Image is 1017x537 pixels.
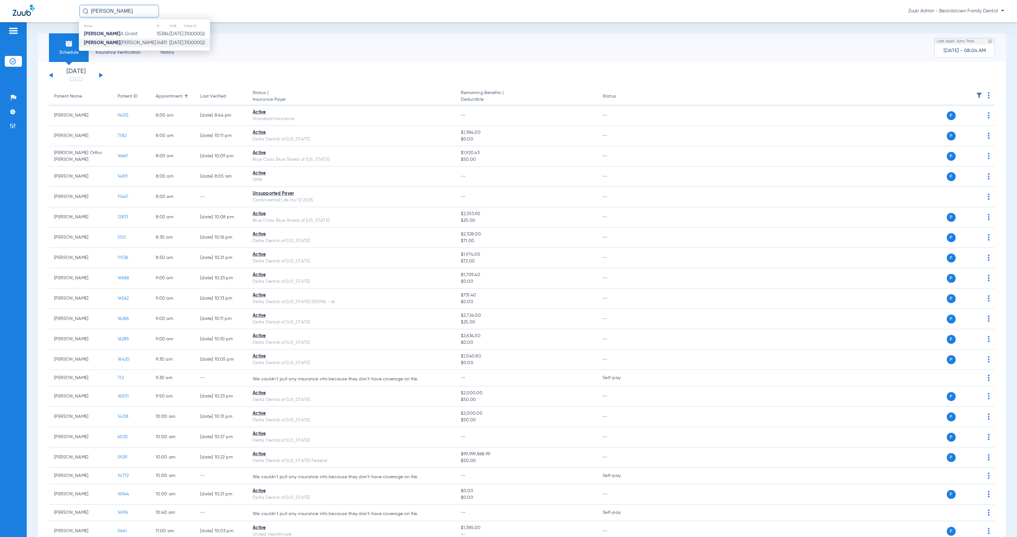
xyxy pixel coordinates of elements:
span: 712 [118,376,124,380]
td: 9:50 AM [151,386,195,407]
span: $72.00 [461,258,592,265]
td: 10:00 AM [151,427,195,447]
th: Status [597,88,640,105]
td: -- [597,228,640,248]
img: group-dot-blue.svg [988,375,990,381]
div: Blue Cross Blue Shield of [US_STATE] [253,156,451,163]
img: Search Icon [83,8,88,14]
td: 9:00 AM [151,329,195,350]
span: 9400 [118,113,128,118]
div: Active [253,451,451,458]
td: [DATE] 10:13 PM [195,289,248,309]
span: 16661 [118,154,128,158]
td: [DATE] 8:44 PM [195,105,248,126]
span: $1,709.40 [461,272,592,278]
td: 31000002 [184,30,210,38]
td: [DATE] 10:21 PM [195,484,248,505]
td: 9:00 AM [151,309,195,329]
div: Active [253,211,451,217]
span: $2,000.00 [461,410,592,417]
td: 8:00 AM [151,126,195,146]
a: [DATE] [57,76,95,82]
td: 31000002 [184,38,210,47]
span: P [947,355,956,364]
td: -- [597,167,640,187]
span: P [947,315,956,323]
span: $1,384.00 [461,129,592,136]
td: -- [195,468,248,484]
td: -- [597,329,640,350]
img: group-dot-blue.svg [988,153,990,159]
span: 7182 [118,133,126,138]
span: -- [461,473,466,478]
td: [DATE] 10:22 PM [195,447,248,468]
div: Active [253,410,451,417]
span: 5929 [118,455,127,459]
span: P [947,294,956,303]
div: Delta Dental of [US_STATE] (DDPA) - AI [253,299,451,305]
div: Active [253,390,451,397]
td: [PERSON_NAME] [49,468,113,484]
span: History [152,49,182,56]
span: P [947,152,956,161]
img: group-dot-blue.svg [988,295,990,302]
span: P [947,233,956,242]
span: 16285 [118,337,129,341]
li: [DATE] [57,68,95,82]
span: P [947,335,956,344]
span: A Grant [84,31,138,36]
th: Office ID [184,23,210,30]
span: P [947,172,956,181]
span: 14772 [118,473,129,478]
td: -- [597,447,640,468]
td: [DATE] 10:10 PM [195,329,248,350]
div: Last Verified [200,93,226,100]
th: Status | [248,88,456,105]
span: 11447 [118,194,128,199]
td: -- [195,370,248,386]
img: group-dot-blue.svg [988,133,990,139]
div: UMR [253,177,451,183]
div: Delta Dental of [US_STATE] [253,397,451,403]
img: group-dot-blue.svg [988,454,990,460]
span: -- [461,113,466,118]
div: Delta Dental of [US_STATE] [253,339,451,346]
div: Appointment [156,93,190,100]
div: Delta Dental of [US_STATE] Federal [253,458,451,464]
div: Last Verified [200,93,242,100]
span: $71.00 [461,238,592,244]
th: DOB [169,23,184,30]
img: group-dot-blue.svg [988,173,990,180]
td: 10:00 AM [151,484,195,505]
td: -- [597,484,640,505]
span: $1,040.80 [461,353,592,360]
div: Delta Dental of [US_STATE] [253,278,451,285]
td: [DATE] 10:11 PM [195,126,248,146]
input: Search for patients [79,5,159,17]
td: -- [597,309,640,329]
span: 16286 [118,316,129,321]
td: [DATE] 10:21 PM [195,248,248,268]
td: -- [597,289,640,309]
span: 11536 [118,255,128,260]
td: [PERSON_NAME] [49,248,113,268]
td: [PERSON_NAME] [49,484,113,505]
span: Schedule [54,49,84,56]
span: P [947,111,956,120]
span: $50.00 [461,458,592,464]
td: [PERSON_NAME] [49,187,113,207]
td: [DATE] 10:08 PM [195,207,248,228]
td: Self-pay [597,468,640,484]
td: 8:00 AM [151,207,195,228]
td: [DATE] 10:23 PM [195,268,248,289]
span: P [947,213,956,222]
p: We couldn’t pull any insurance info because they don’t have coverage on file. [253,475,451,479]
td: [DATE] 10:16 PM [195,228,248,248]
td: 15384 [156,30,169,38]
td: [DATE] [169,38,184,47]
td: 8:30 AM [151,228,195,248]
td: Self-pay [597,505,640,521]
span: P [947,527,956,536]
img: group-dot-blue.svg [988,92,990,99]
div: Active [253,231,451,238]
